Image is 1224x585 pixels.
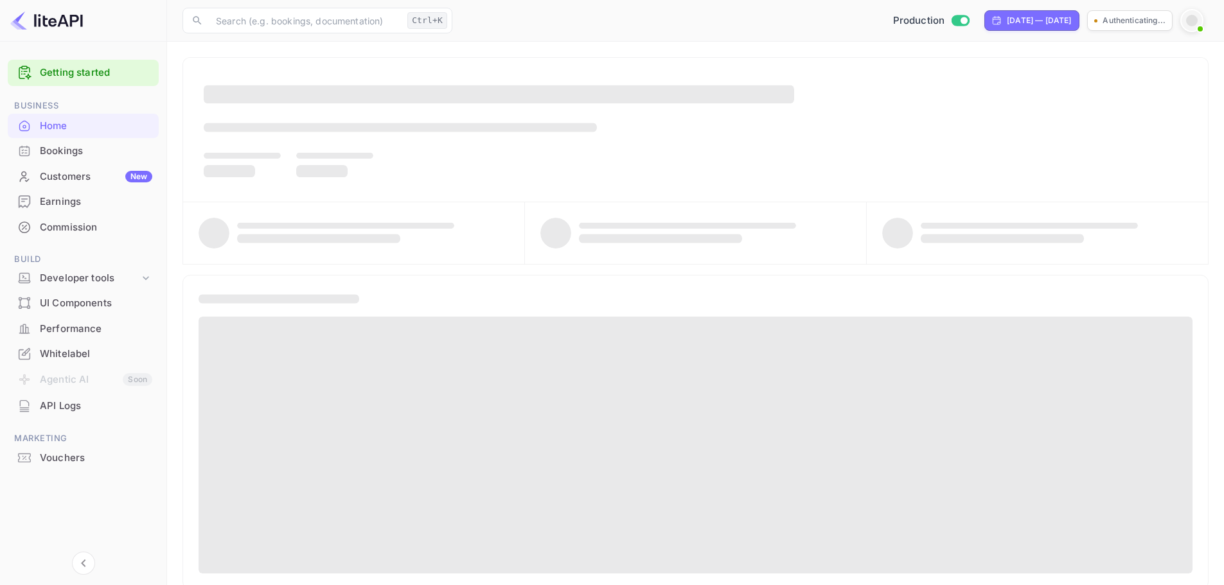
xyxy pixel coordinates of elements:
span: Production [893,13,945,28]
div: Getting started [8,60,159,86]
a: Commission [8,215,159,239]
a: Earnings [8,189,159,213]
div: [DATE] — [DATE] [1007,15,1071,26]
a: Bookings [8,139,159,162]
div: Commission [8,215,159,240]
a: CustomersNew [8,164,159,188]
img: LiteAPI logo [10,10,83,31]
div: Home [40,119,152,134]
div: Developer tools [8,267,159,290]
div: Commission [40,220,152,235]
a: UI Components [8,291,159,315]
div: Click to change the date range period [984,10,1079,31]
a: Home [8,114,159,137]
div: Home [8,114,159,139]
div: Developer tools [40,271,139,286]
a: Performance [8,317,159,340]
span: Business [8,99,159,113]
div: Vouchers [8,446,159,471]
div: Switch to Sandbox mode [888,13,975,28]
div: New [125,171,152,182]
div: Customers [40,170,152,184]
div: Bookings [8,139,159,164]
div: Performance [40,322,152,336]
span: Build [8,252,159,266]
div: Bookings [40,144,152,159]
div: Whitelabel [8,342,159,367]
div: Performance [8,317,159,342]
div: Earnings [40,195,152,209]
a: API Logs [8,394,159,417]
p: Authenticating... [1103,15,1166,26]
div: API Logs [40,399,152,414]
a: Getting started [40,65,152,80]
div: UI Components [40,296,152,311]
div: Whitelabel [40,347,152,362]
a: Vouchers [8,446,159,469]
span: Marketing [8,432,159,446]
a: Whitelabel [8,342,159,365]
div: CustomersNew [8,164,159,189]
div: Earnings [8,189,159,214]
div: UI Components [8,291,159,316]
div: Ctrl+K [407,12,447,29]
div: Vouchers [40,451,152,466]
button: Collapse navigation [72,552,95,575]
input: Search (e.g. bookings, documentation) [208,8,402,33]
div: API Logs [8,394,159,419]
